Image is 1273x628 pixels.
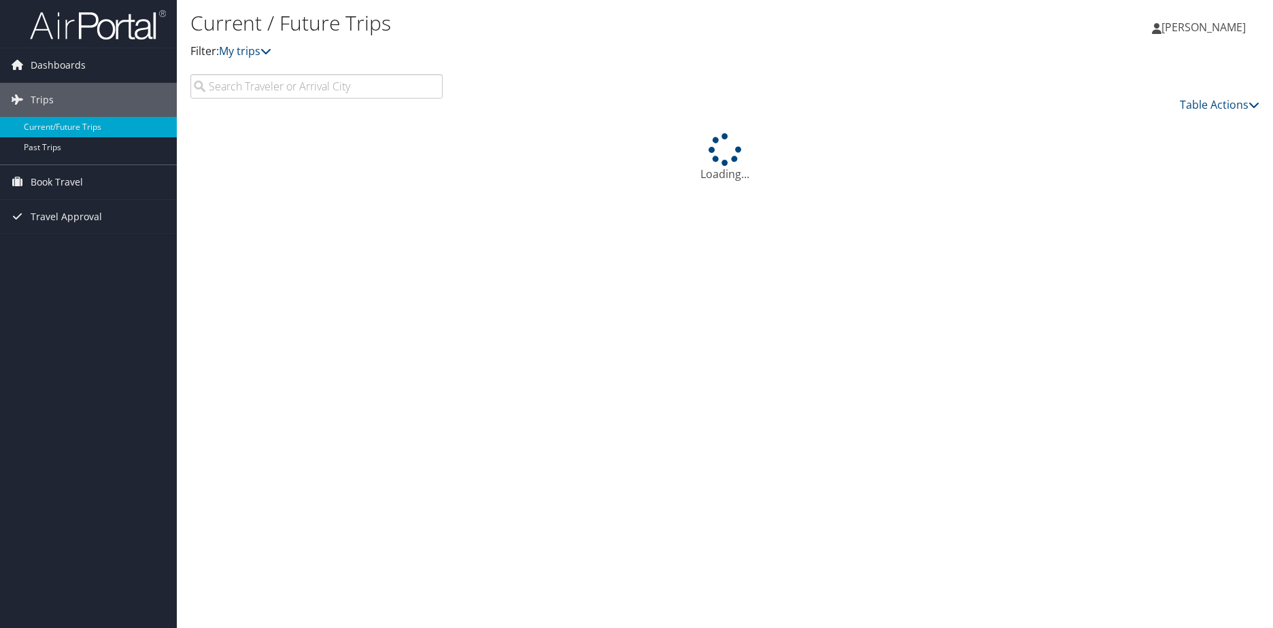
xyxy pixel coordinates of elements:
span: [PERSON_NAME] [1161,20,1246,35]
h1: Current / Future Trips [190,9,903,37]
span: Dashboards [31,48,86,82]
span: Travel Approval [31,200,102,234]
div: Loading... [190,133,1259,182]
a: Table Actions [1180,97,1259,112]
img: airportal-logo.png [30,9,166,41]
p: Filter: [190,43,903,60]
input: Search Traveler or Arrival City [190,74,443,99]
span: Trips [31,83,54,117]
a: [PERSON_NAME] [1152,7,1259,48]
a: My trips [219,43,271,58]
span: Book Travel [31,165,83,199]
